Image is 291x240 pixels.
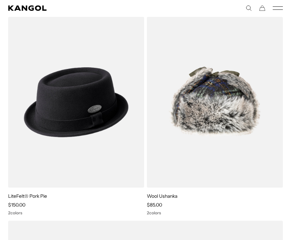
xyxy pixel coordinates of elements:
img: LiteFelt® Pork Pie [8,17,144,188]
button: Mobile Menu [273,5,283,11]
img: Wool Ushanka [147,17,283,188]
a: LiteFelt® Pork Pie [8,193,47,199]
div: 2 colors [8,211,144,215]
button: Cart [259,5,265,11]
span: $85.00 [147,202,162,208]
a: Wool Ushanka [147,193,177,199]
div: 2 colors [147,211,283,215]
span: $150.00 [8,202,25,208]
summary: Search here [246,5,252,11]
a: Kangol [8,5,145,11]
